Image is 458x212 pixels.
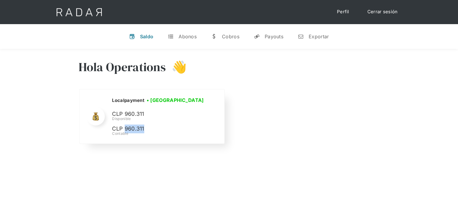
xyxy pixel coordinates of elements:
[222,33,239,40] div: Cobros
[361,6,404,18] a: Cerrar sesión
[179,33,197,40] div: Abonos
[166,59,187,74] h3: 👋
[309,33,329,40] div: Exportar
[112,125,202,133] p: CLP 960.311
[112,131,206,136] div: Contable
[211,33,217,40] div: w
[147,97,204,104] h3: • [GEOGRAPHIC_DATA]
[254,33,260,40] div: y
[265,33,283,40] div: Payouts
[79,59,166,74] h3: Hola Operations
[140,33,154,40] div: Saldo
[129,33,135,40] div: v
[331,6,355,18] a: Perfil
[298,33,304,40] div: n
[112,97,145,103] h2: Localpayment
[168,33,174,40] div: t
[112,116,206,122] div: Disponible
[112,110,202,119] p: CLP 960.311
